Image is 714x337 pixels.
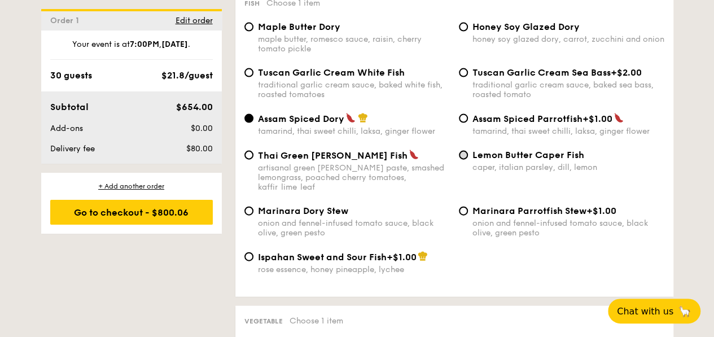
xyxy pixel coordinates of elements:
[472,150,584,160] span: Lemon Butter Caper Fish
[244,68,253,77] input: Tuscan Garlic Cream White Fishtraditional garlic cream sauce, baked white fish, roasted tomatoes
[258,205,348,216] span: Marinara Dory Stew
[472,205,586,216] span: Marinara Parrotfish Stew
[582,113,612,124] span: +$1.00
[244,252,253,261] input: Ispahan Sweet and Sour Fish+$1.00rose essence, honey pineapple, lychee
[244,114,253,123] input: Assam Spiced Dorytamarind, thai sweet chilli, laksa, ginger flower
[50,39,213,60] div: Your event is at , .
[258,218,450,238] div: onion and fennel-infused tomato sauce, black olive, green pesto
[459,23,468,32] input: Honey Soy Glazed Doryhoney soy glazed dory, carrot, zucchini and onion
[258,21,340,32] span: Maple Butter Dory
[678,305,691,318] span: 🦙
[130,40,159,49] strong: 7:00PM
[459,68,468,77] input: Tuscan Garlic Cream Sea Bass+$2.00traditional garlic cream sauce, baked sea bass, roasted tomato
[244,317,283,325] span: Vegetable
[472,21,580,32] span: Honey Soy Glazed Dory
[608,299,700,323] button: Chat with us🦙
[472,80,664,99] div: traditional garlic cream sauce, baked sea bass, roasted tomato
[290,316,343,326] span: Choose 1 item
[50,124,83,133] span: Add-ons
[614,113,624,123] img: icon-spicy.37a8142b.svg
[472,163,664,172] div: caper, italian parsley, dill, lemon
[50,102,89,112] span: Subtotal
[258,163,450,192] div: artisanal green [PERSON_NAME] paste, smashed lemongrass, poached cherry tomatoes, kaffir lime leaf
[409,150,419,160] img: icon-spicy.37a8142b.svg
[50,144,95,154] span: Delivery fee
[258,34,450,54] div: maple butter, romesco sauce, raisin, cherry tomato pickle
[387,252,417,262] span: +$1.00
[617,306,673,317] span: Chat with us
[244,207,253,216] input: Marinara Dory Stewonion and fennel-infused tomato sauce, black olive, green pesto
[358,113,368,123] img: icon-chef-hat.a58ddaea.svg
[345,113,356,123] img: icon-spicy.37a8142b.svg
[258,150,408,161] span: Thai Green [PERSON_NAME] Fish
[258,67,405,78] span: Tuscan Garlic Cream White Fish
[176,16,213,25] span: Edit order
[186,144,212,154] span: $80.00
[258,113,344,124] span: Assam Spiced Dory
[472,34,664,44] div: honey soy glazed dory, carrot, zucchini and onion
[244,151,253,160] input: Thai Green [PERSON_NAME] Fishartisanal green [PERSON_NAME] paste, smashed lemongrass, poached che...
[459,114,468,123] input: Assam Spiced Parrotfish+$1.00tamarind, thai sweet chilli, laksa, ginger flower
[258,265,450,274] div: rose essence, honey pineapple, lychee
[472,113,582,124] span: Assam Spiced Parrotfish
[50,182,213,191] div: + Add another order
[472,218,664,238] div: onion and fennel-infused tomato sauce, black olive, green pesto
[244,23,253,32] input: Maple Butter Dorymaple butter, romesco sauce, raisin, cherry tomato pickle
[258,80,450,99] div: traditional garlic cream sauce, baked white fish, roasted tomatoes
[258,252,387,262] span: Ispahan Sweet and Sour Fish
[176,102,212,112] span: $654.00
[472,126,664,136] div: tamarind, thai sweet chilli, laksa, ginger flower
[586,205,616,216] span: +$1.00
[50,69,92,82] div: 30 guests
[161,40,188,49] strong: [DATE]
[459,151,468,160] input: Lemon Butter Caper Fishcaper, italian parsley, dill, lemon
[50,200,213,225] div: Go to checkout - $800.06
[161,69,213,82] div: $21.8/guest
[190,124,212,133] span: $0.00
[611,67,642,78] span: +$2.00
[258,126,450,136] div: tamarind, thai sweet chilli, laksa, ginger flower
[459,207,468,216] input: Marinara Parrotfish Stew+$1.00onion and fennel-infused tomato sauce, black olive, green pesto
[50,16,84,25] span: Order 1
[472,67,611,78] span: Tuscan Garlic Cream Sea Bass
[418,251,428,261] img: icon-chef-hat.a58ddaea.svg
